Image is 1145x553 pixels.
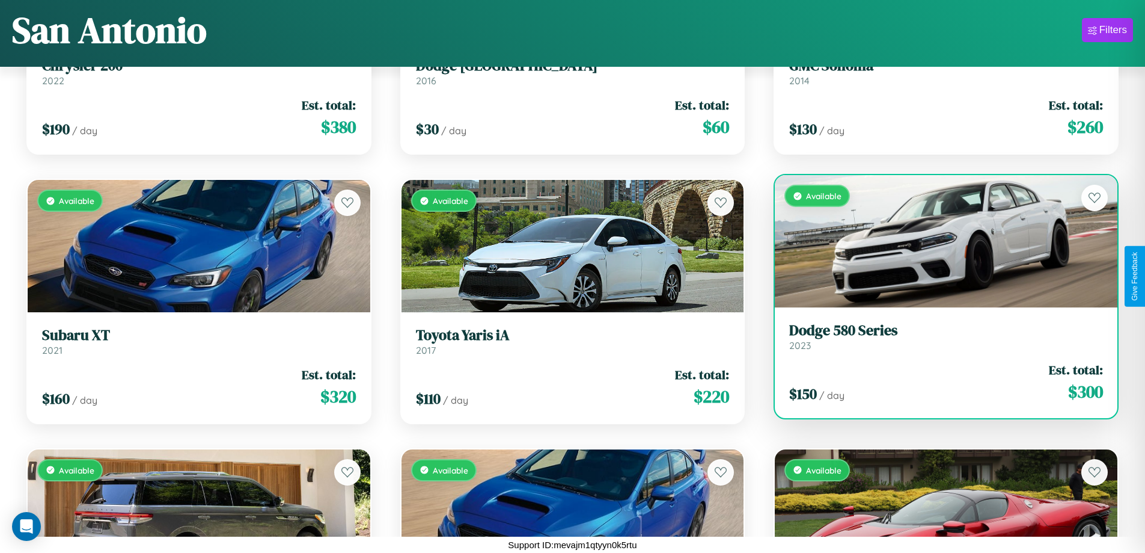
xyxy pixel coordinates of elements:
span: Available [433,196,468,206]
a: Subaru XT2021 [42,327,356,356]
span: 2021 [42,344,63,356]
span: Available [433,465,468,475]
div: Filters [1099,24,1127,36]
div: Open Intercom Messenger [12,512,41,541]
span: Est. total: [675,366,729,383]
span: / day [72,394,97,406]
a: GMC Sonoma2014 [789,57,1103,87]
span: 2016 [416,75,436,87]
span: $ 160 [42,389,70,409]
span: 2022 [42,75,64,87]
div: Give Feedback [1131,252,1139,301]
span: / day [441,125,466,137]
span: $ 60 [703,115,729,139]
span: Est. total: [675,96,729,114]
h3: Subaru XT [42,327,356,344]
span: $ 150 [789,384,817,404]
span: $ 380 [321,115,356,139]
p: Support ID: mevajm1qtyyn0k5rtu [508,537,637,553]
span: / day [819,125,844,137]
span: $ 320 [320,385,356,409]
h1: San Antonio [12,5,207,55]
span: $ 300 [1068,380,1103,404]
span: $ 190 [42,119,70,139]
span: Est. total: [1049,361,1103,378]
span: Est. total: [302,96,356,114]
span: $ 260 [1067,115,1103,139]
span: 2014 [789,75,810,87]
span: $ 30 [416,119,439,139]
a: Dodge [GEOGRAPHIC_DATA]2016 [416,57,730,87]
span: Available [806,465,841,475]
span: Est. total: [302,366,356,383]
span: 2017 [416,344,436,356]
a: Chrysler 2002022 [42,57,356,87]
span: $ 220 [694,385,729,409]
span: / day [72,125,97,137]
span: 2023 [789,339,811,351]
span: Available [59,196,94,206]
span: Available [59,465,94,475]
span: $ 130 [789,119,817,139]
h3: Dodge [GEOGRAPHIC_DATA] [416,57,730,75]
span: Est. total: [1049,96,1103,114]
a: Dodge 580 Series2023 [789,322,1103,351]
h3: Toyota Yaris iA [416,327,730,344]
span: / day [819,389,844,401]
a: Toyota Yaris iA2017 [416,327,730,356]
span: $ 110 [416,389,441,409]
h3: Dodge 580 Series [789,322,1103,339]
span: / day [443,394,468,406]
button: Filters [1082,18,1133,42]
span: Available [806,191,841,201]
